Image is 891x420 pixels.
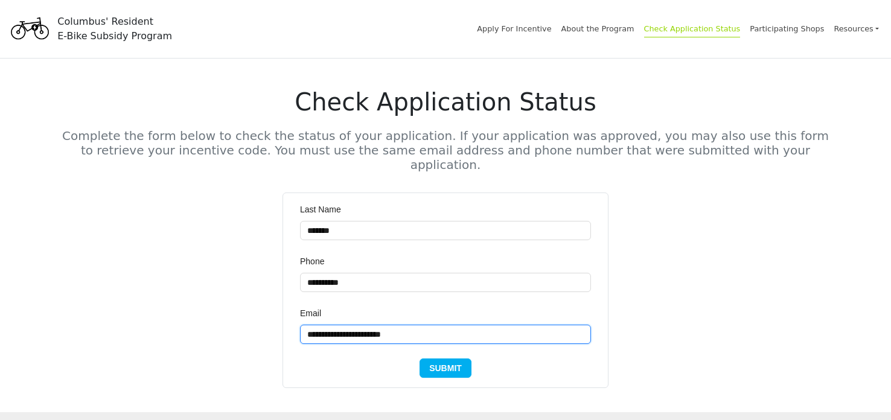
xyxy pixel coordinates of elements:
label: Last Name [300,203,350,216]
a: Columbus' ResidentE-Bike Subsidy Program [7,21,172,36]
label: Email [300,307,330,320]
a: Check Application Status [644,24,741,37]
div: Columbus' Resident E-Bike Subsidy Program [57,14,172,43]
input: Phone [300,273,591,292]
a: Resources [834,18,879,39]
input: Last Name [300,221,591,240]
a: Participating Shops [750,24,824,33]
img: Program logo [7,8,53,50]
label: Phone [300,255,333,268]
span: Submit [429,361,462,375]
h1: Check Application Status [62,87,829,116]
h5: Complete the form below to check the status of your application. If your application was approved... [62,129,829,172]
a: About the Program [561,24,634,33]
input: Email [300,325,591,344]
a: Apply For Incentive [477,24,551,33]
button: Submit [420,358,471,378]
